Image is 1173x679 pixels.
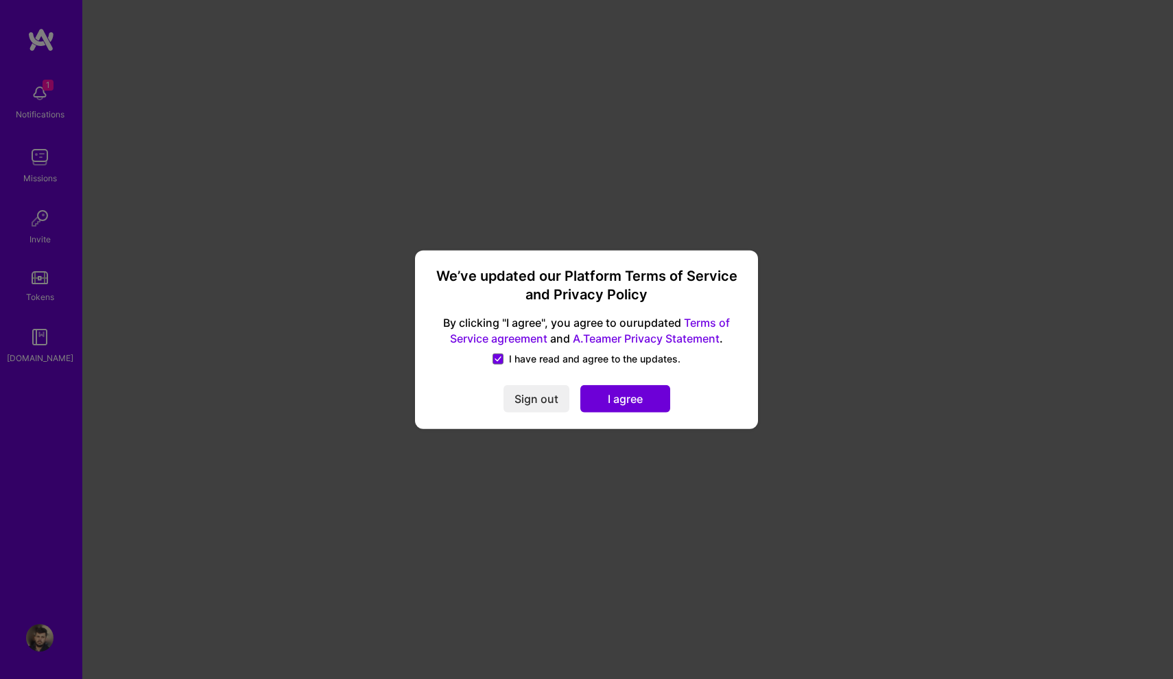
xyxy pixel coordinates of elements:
button: I agree [580,385,670,413]
button: Sign out [503,385,569,413]
span: By clicking "I agree", you agree to our updated and . [431,315,742,347]
h3: We’ve updated our Platform Terms of Service and Privacy Policy [431,266,742,304]
span: I have read and agree to the updates. [509,352,680,366]
a: Terms of Service agreement [450,316,730,345]
a: A.Teamer Privacy Statement [573,332,720,345]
